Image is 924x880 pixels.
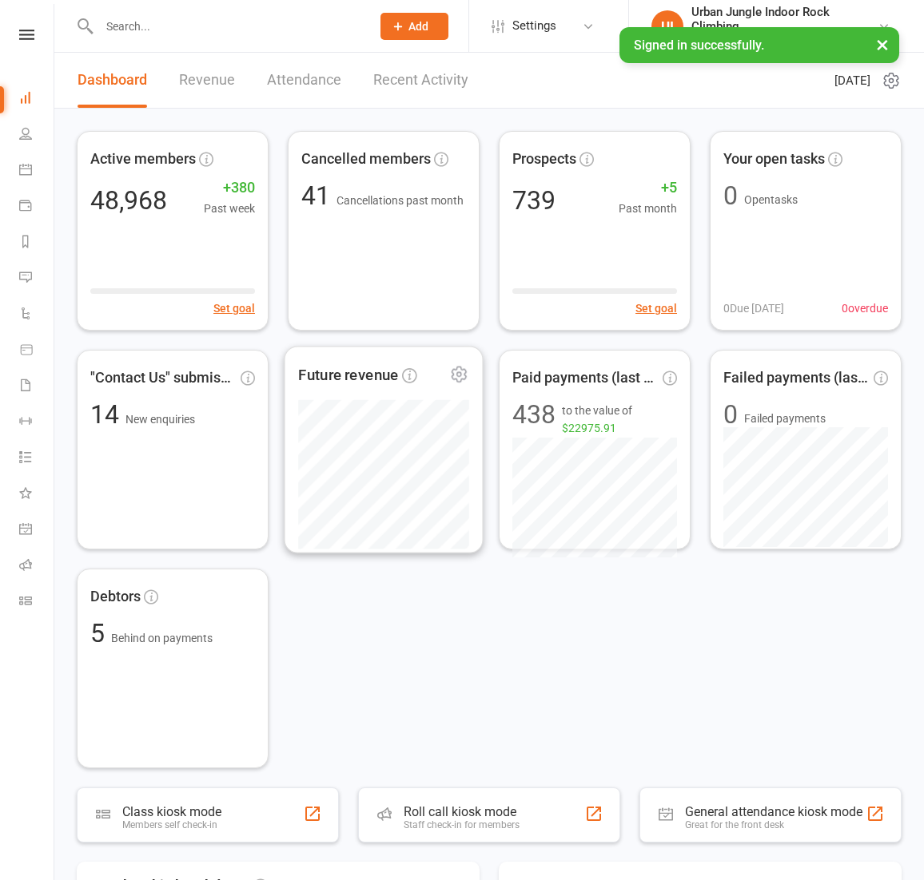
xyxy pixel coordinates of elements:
[512,188,556,213] div: 739
[122,819,221,830] div: Members self check-in
[635,299,677,317] button: Set goal
[19,189,55,225] a: Payments
[301,148,431,171] span: Cancelled members
[337,194,464,207] span: Cancellations past month
[685,804,862,819] div: General attendance kiosk mode
[267,53,341,108] a: Attendance
[512,367,659,390] span: Paid payments (last 7d)
[213,299,255,317] button: Set goal
[512,8,556,44] span: Settings
[179,53,235,108] a: Revenue
[90,585,141,608] span: Debtors
[404,804,520,819] div: Roll call kiosk mode
[404,819,520,830] div: Staff check-in for members
[380,13,448,40] button: Add
[723,367,870,390] span: Failed payments (last 30d)
[744,410,826,427] span: Failed payments
[834,71,870,90] span: [DATE]
[90,618,111,648] span: 5
[723,299,784,317] span: 0 Due [DATE]
[723,402,738,427] div: 0
[19,81,55,117] a: Dashboard
[94,15,360,38] input: Search...
[512,402,556,438] div: 438
[842,299,888,317] span: 0 overdue
[19,225,55,261] a: Reports
[90,188,167,213] div: 48,968
[204,176,255,200] span: +380
[562,422,616,434] span: $22975.91
[868,27,897,61] button: ×
[634,38,764,53] span: Signed in successfully.
[19,333,55,369] a: Product Sales
[298,363,399,387] span: Future revenue
[90,148,196,171] span: Active members
[90,367,237,390] span: "Contact Us" submissions
[651,10,683,42] div: UI
[301,180,337,211] span: 41
[691,5,878,34] div: Urban Jungle Indoor Rock Climbing
[723,183,738,208] div: 0
[562,402,677,438] span: to the value of
[685,819,862,830] div: Great for the front desk
[122,804,221,819] div: Class kiosk mode
[512,148,576,171] span: Prospects
[19,477,55,513] a: What's New
[19,585,55,620] a: Class kiosk mode
[111,632,213,644] span: Behind on payments
[744,193,798,206] span: Open tasks
[619,200,677,217] span: Past month
[19,117,55,153] a: People
[723,148,825,171] span: Your open tasks
[19,513,55,549] a: General attendance kiosk mode
[204,200,255,217] span: Past week
[78,53,147,108] a: Dashboard
[19,153,55,189] a: Calendar
[408,20,428,33] span: Add
[125,413,195,426] span: New enquiries
[619,176,677,200] span: +5
[90,399,125,430] span: 14
[19,549,55,585] a: Roll call kiosk mode
[373,53,468,108] a: Recent Activity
